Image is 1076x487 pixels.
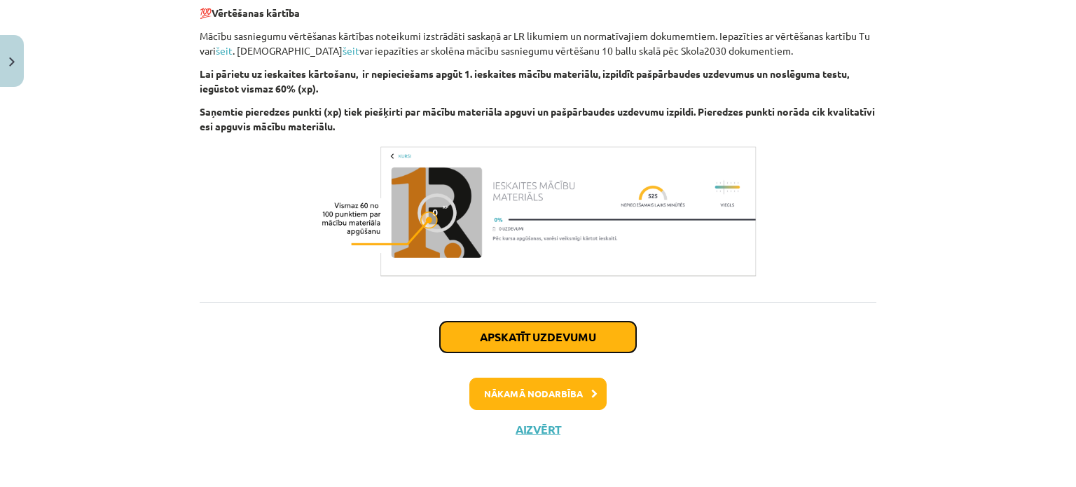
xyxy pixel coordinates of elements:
[200,67,849,95] b: Lai pārietu uz ieskaites kārtošanu, ir nepieciešams apgūt 1. ieskaites mācību materiālu, izpildīt...
[511,423,565,437] button: Aizvērt
[200,29,876,58] p: Mācību sasniegumu vērtēšanas kārtības noteikumi izstrādāti saskaņā ar LR likumiem un normatīvajie...
[9,57,15,67] img: icon-close-lesson-0947bae3869378f0d4975bcd49f059093ad1ed9edebbc8119c70593378902aed.svg
[212,6,300,19] b: Vērtēšanas kārtība
[440,322,636,352] button: Apskatīt uzdevumu
[343,44,359,57] a: šeit
[469,378,607,410] button: Nākamā nodarbība
[200,105,875,132] b: Saņemtie pieredzes punkti (xp) tiek piešķirti par mācību materiāla apguvi un pašpārbaudes uzdevum...
[216,44,233,57] a: šeit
